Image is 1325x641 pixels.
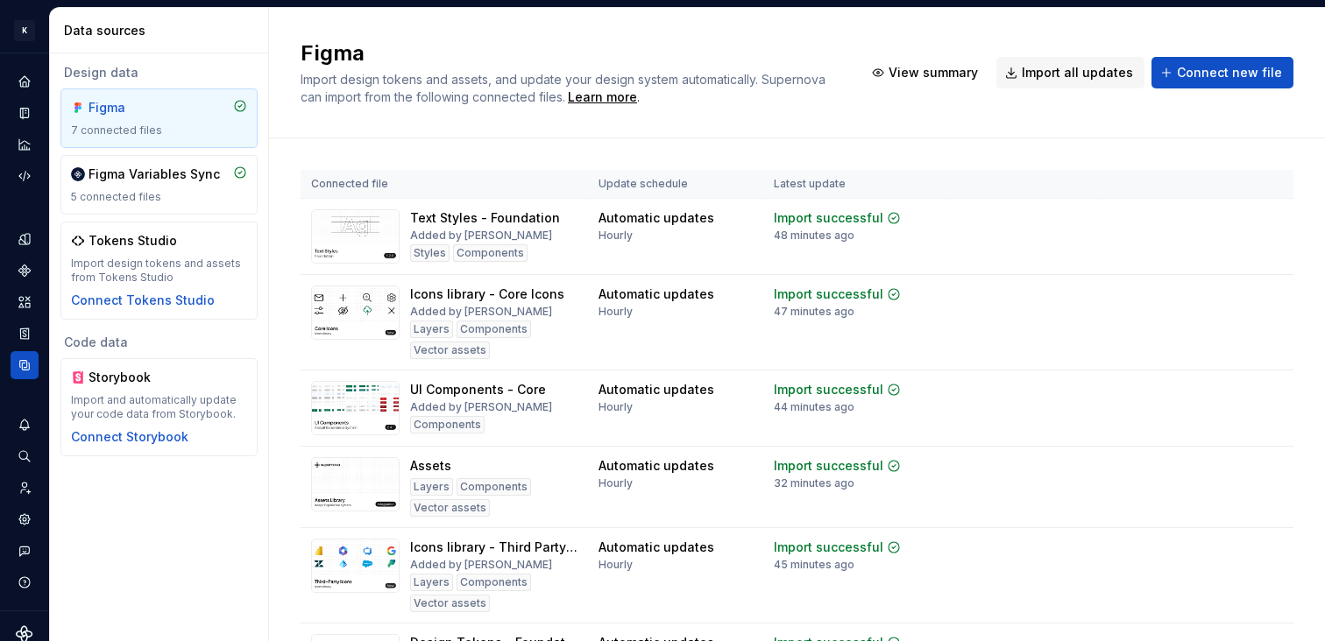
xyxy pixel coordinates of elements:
[60,155,258,215] a: Figma Variables Sync5 connected files
[599,209,714,227] div: Automatic updates
[11,320,39,348] a: Storybook stories
[774,400,854,414] div: 44 minutes ago
[11,99,39,127] a: Documentation
[457,320,531,338] div: Components
[11,225,39,253] a: Design tokens
[11,505,39,533] a: Settings
[774,305,854,319] div: 47 minutes ago
[410,499,490,517] div: Vector assets
[410,381,546,398] div: UI Components - Core
[1151,57,1293,88] button: Connect new file
[64,22,261,39] div: Data sources
[14,20,35,41] div: K
[565,91,640,104] span: .
[11,474,39,502] a: Invite team
[410,558,552,572] div: Added by [PERSON_NAME]
[89,232,177,250] div: Tokens Studio
[410,320,453,338] div: Layers
[1177,64,1282,81] span: Connect new file
[599,229,633,243] div: Hourly
[599,476,633,490] div: Hourly
[71,123,247,137] div: 7 connected files
[11,162,39,190] div: Code automation
[410,342,490,359] div: Vector assets
[410,305,552,319] div: Added by [PERSON_NAME]
[774,209,883,227] div: Import successful
[89,369,173,386] div: Storybook
[301,72,829,104] span: Import design tokens and assets, and update your design system automatically. Supernova can impor...
[11,67,39,95] a: Home
[410,244,450,262] div: Styles
[410,478,453,496] div: Layers
[774,285,883,303] div: Import successful
[11,351,39,379] a: Data sources
[11,288,39,316] a: Assets
[60,88,258,148] a: Figma7 connected files
[410,209,560,227] div: Text Styles - Foundation
[410,574,453,591] div: Layers
[1022,64,1133,81] span: Import all updates
[774,457,883,475] div: Import successful
[457,574,531,591] div: Components
[11,442,39,470] button: Search ⌘K
[11,537,39,565] button: Contact support
[599,285,714,303] div: Automatic updates
[996,57,1144,88] button: Import all updates
[599,558,633,572] div: Hourly
[863,57,989,88] button: View summary
[410,229,552,243] div: Added by [PERSON_NAME]
[60,334,258,351] div: Code data
[71,257,247,285] div: Import design tokens and assets from Tokens Studio
[11,130,39,158] a: Analytics
[60,222,258,320] a: Tokens StudioImport design tokens and assets from Tokens StudioConnect Tokens Studio
[71,393,247,421] div: Import and automatically update your code data from Storybook.
[588,170,763,199] th: Update schedule
[60,64,258,81] div: Design data
[71,428,188,446] button: Connect Storybook
[11,411,39,439] button: Notifications
[301,170,588,199] th: Connected file
[410,416,485,433] div: Components
[599,305,633,319] div: Hourly
[410,457,451,475] div: Assets
[301,39,842,67] h2: Figma
[763,170,946,199] th: Latest update
[599,381,714,398] div: Automatic updates
[599,457,714,475] div: Automatic updates
[889,64,978,81] span: View summary
[599,400,633,414] div: Hourly
[410,400,552,414] div: Added by [PERSON_NAME]
[774,539,883,556] div: Import successful
[410,285,564,303] div: Icons library - Core Icons
[599,539,714,556] div: Automatic updates
[89,99,173,116] div: Figma
[457,478,531,496] div: Components
[60,358,258,456] a: StorybookImport and automatically update your code data from Storybook.Connect Storybook
[774,381,883,398] div: Import successful
[4,11,46,49] button: K
[568,88,637,106] div: Learn more
[89,166,220,183] div: Figma Variables Sync
[774,476,854,490] div: 32 minutes ago
[453,244,528,262] div: Components
[71,190,247,204] div: 5 connected files
[410,539,577,556] div: Icons library - Third Party Icons
[774,558,854,572] div: 45 minutes ago
[11,257,39,285] a: Components
[774,229,854,243] div: 48 minutes ago
[71,292,215,309] button: Connect Tokens Studio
